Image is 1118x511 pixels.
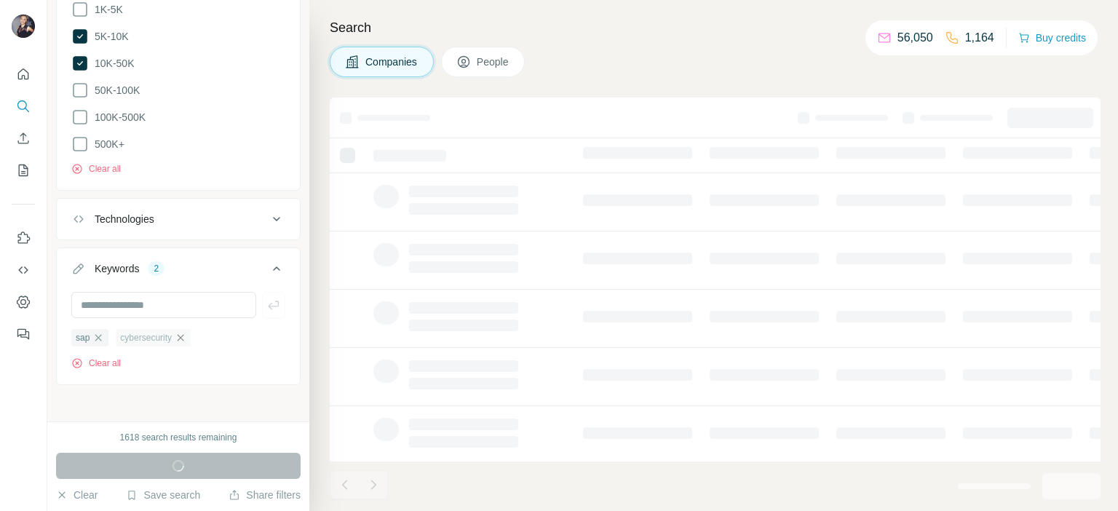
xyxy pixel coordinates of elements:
[89,56,134,71] span: 10K-50K
[56,488,98,502] button: Clear
[12,321,35,347] button: Feedback
[1018,28,1086,48] button: Buy credits
[89,29,129,44] span: 5K-10K
[897,29,933,47] p: 56,050
[120,331,172,344] span: cybersecurity
[89,137,124,151] span: 500K+
[89,110,146,124] span: 100K-500K
[95,212,154,226] div: Technologies
[12,289,35,315] button: Dashboard
[71,162,121,175] button: Clear all
[76,331,90,344] span: sap
[89,83,140,98] span: 50K-100K
[12,61,35,87] button: Quick start
[477,55,510,69] span: People
[330,17,1101,38] h4: Search
[365,55,419,69] span: Companies
[12,157,35,183] button: My lists
[126,488,200,502] button: Save search
[229,488,301,502] button: Share filters
[57,251,300,292] button: Keywords2
[12,15,35,38] img: Avatar
[12,225,35,251] button: Use Surfe on LinkedIn
[89,2,123,17] span: 1K-5K
[965,29,994,47] p: 1,164
[12,125,35,151] button: Enrich CSV
[12,93,35,119] button: Search
[148,262,164,275] div: 2
[120,431,237,444] div: 1618 search results remaining
[57,202,300,237] button: Technologies
[71,357,121,370] button: Clear all
[12,257,35,283] button: Use Surfe API
[95,261,139,276] div: Keywords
